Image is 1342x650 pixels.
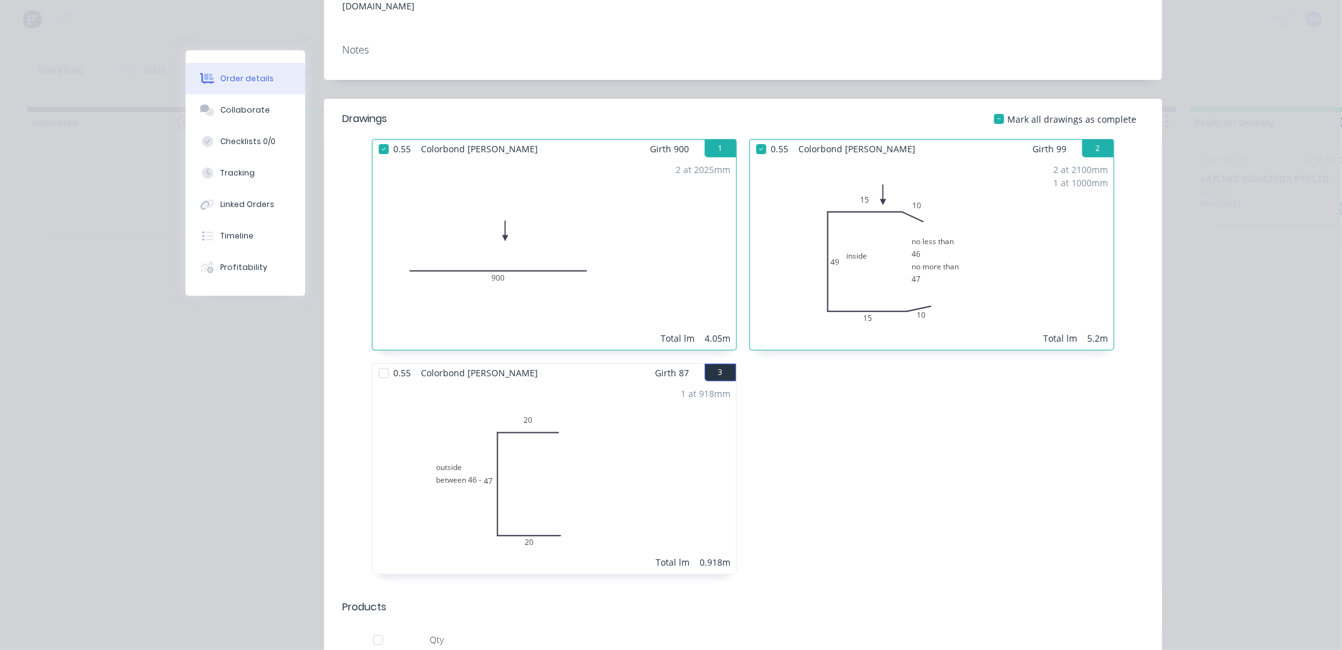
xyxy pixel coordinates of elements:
[343,111,388,126] div: Drawings
[389,140,417,158] span: 0.55
[766,140,794,158] span: 0.55
[417,140,544,158] span: Colorbond [PERSON_NAME]
[220,199,274,210] div: Linked Orders
[186,63,305,94] button: Order details
[750,158,1114,350] div: insideno less than46no more than4710154915102 at 2100mm1 at 1000mmTotal lm5.2m
[372,382,736,574] div: outsidebetween 46 -2047201 at 918mmTotal lm0.918m
[220,104,270,116] div: Collaborate
[389,364,417,382] span: 0.55
[705,140,736,157] button: 1
[1054,163,1109,176] div: 2 at 2100mm
[186,157,305,189] button: Tracking
[343,600,387,615] div: Products
[220,167,255,179] div: Tracking
[417,364,544,382] span: Colorbond [PERSON_NAME]
[705,364,736,381] button: 3
[656,364,690,382] span: Girth 87
[656,556,690,569] div: Total lm
[186,94,305,126] button: Collaborate
[661,332,695,345] div: Total lm
[1033,140,1067,158] span: Girth 99
[651,140,690,158] span: Girth 900
[186,189,305,220] button: Linked Orders
[220,73,274,84] div: Order details
[705,332,731,345] div: 4.05m
[186,252,305,283] button: Profitability
[794,140,921,158] span: Colorbond [PERSON_NAME]
[1088,332,1109,345] div: 5.2m
[186,126,305,157] button: Checklists 0/0
[1008,113,1137,126] span: Mark all drawings as complete
[343,44,1143,56] div: Notes
[220,230,254,242] div: Timeline
[1054,176,1109,189] div: 1 at 1000mm
[186,220,305,252] button: Timeline
[700,556,731,569] div: 0.918m
[372,158,736,350] div: 09002 at 2025mmTotal lm4.05m
[220,262,267,273] div: Profitability
[681,387,731,400] div: 1 at 918mm
[1082,140,1114,157] button: 2
[676,163,731,176] div: 2 at 2025mm
[1044,332,1078,345] div: Total lm
[220,136,276,147] div: Checklists 0/0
